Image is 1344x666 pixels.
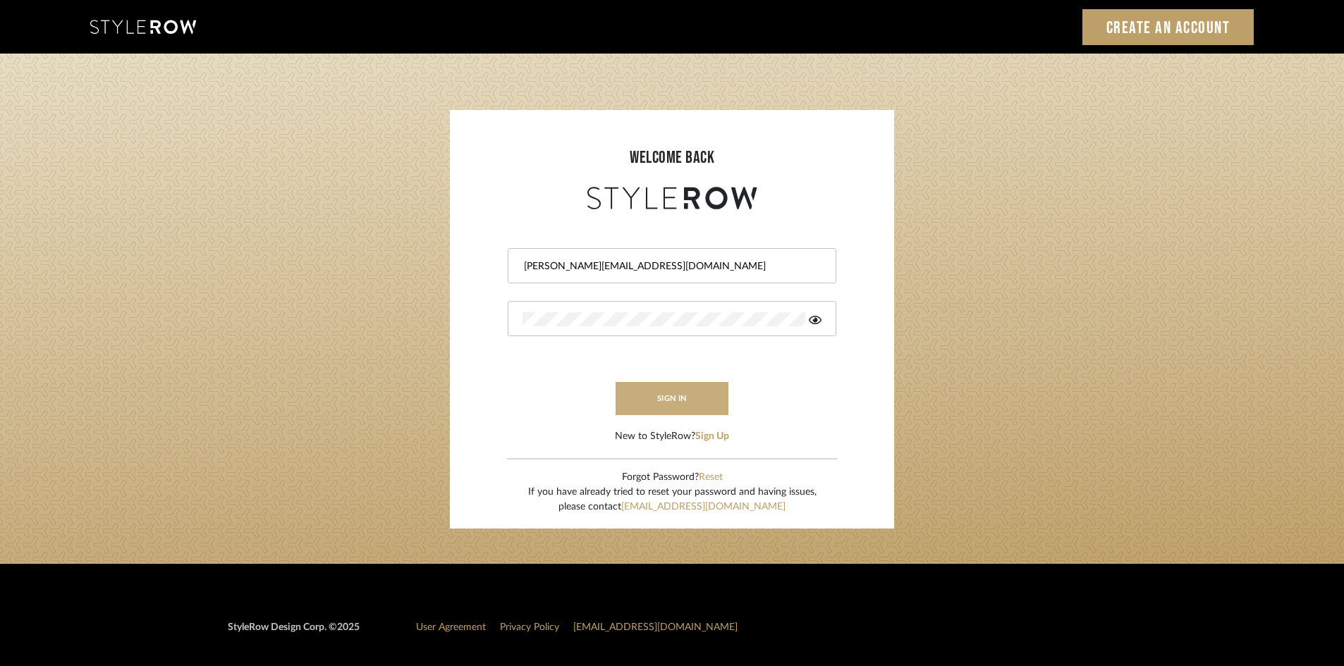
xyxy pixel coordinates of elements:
[500,622,559,632] a: Privacy Policy
[695,429,729,444] button: Sign Up
[528,485,817,514] div: If you have already tried to reset your password and having issues, please contact
[621,502,786,512] a: [EMAIL_ADDRESS][DOMAIN_NAME]
[528,470,817,485] div: Forgot Password?
[573,622,738,632] a: [EMAIL_ADDRESS][DOMAIN_NAME]
[1082,9,1254,45] a: Create an Account
[523,259,818,273] input: Email Address
[416,622,486,632] a: User Agreement
[464,145,880,171] div: welcome back
[615,429,729,444] div: New to StyleRow?
[616,382,728,415] button: sign in
[699,470,723,485] button: Reset
[228,620,360,646] div: StyleRow Design Corp. ©2025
